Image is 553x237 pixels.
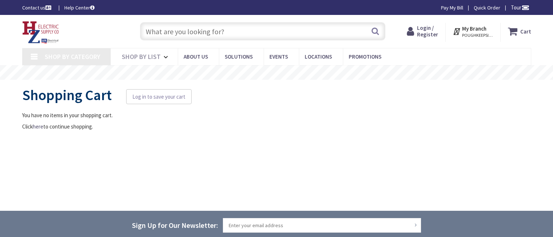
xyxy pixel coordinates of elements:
[212,69,341,77] rs-layer: Free Same Day Pickup at 8 Locations
[184,53,208,60] span: About Us
[64,4,95,11] a: Help Center
[462,25,486,32] strong: My Branch
[305,53,332,60] span: Locations
[511,4,529,11] span: Tour
[33,123,43,130] a: here
[122,52,161,61] span: Shop By List
[417,24,438,38] span: Login / Register
[223,218,421,233] input: Enter your email address
[453,25,493,38] div: My Branch POUGHKEEPSIE, [GEOGRAPHIC_DATA]
[22,87,531,104] h1: Shopping Cart
[225,53,253,60] span: Solutions
[132,221,218,230] span: Sign Up for Our Newsletter:
[407,25,438,38] a: Login / Register
[22,111,531,119] p: You have no items in your shopping cart.
[140,22,385,40] input: What are you looking for?
[22,21,59,44] img: HZ Electric Supply
[441,4,463,11] a: Pay My Bill
[474,4,500,11] a: Quick Order
[22,4,53,11] a: Contact us
[132,92,185,102] div: Log in to save your cart
[508,25,531,38] a: Cart
[45,52,100,61] span: Shop By Category
[269,53,288,60] span: Events
[349,53,381,60] span: Promotions
[462,32,493,38] span: POUGHKEEPSIE, [GEOGRAPHIC_DATA]
[22,123,531,130] p: Click to continue shopping.
[126,89,192,104] a: Log in to save your cart
[520,25,531,38] strong: Cart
